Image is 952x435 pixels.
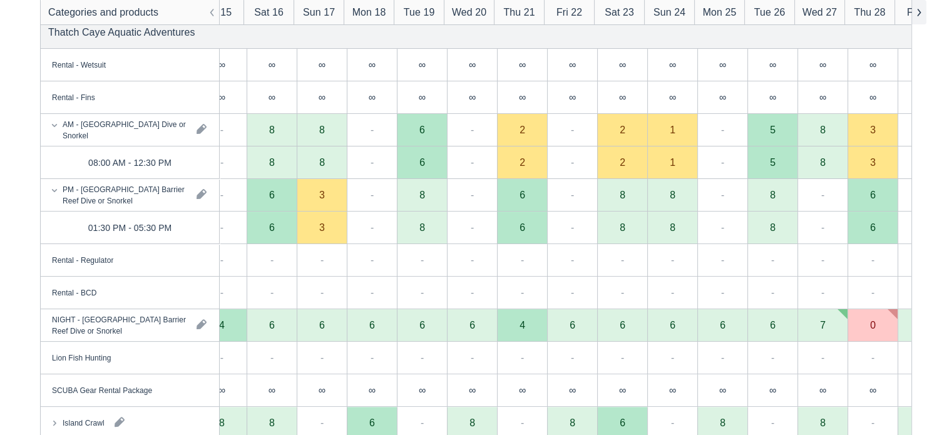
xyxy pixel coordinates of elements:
[220,220,223,235] div: -
[697,374,747,407] div: ∞
[847,374,898,407] div: ∞
[269,222,275,232] div: 6
[397,212,447,244] div: 8
[620,125,625,135] div: 2
[847,309,898,342] div: 0
[571,350,574,365] div: -
[571,155,574,170] div: -
[647,309,697,342] div: 6
[320,252,324,267] div: -
[854,5,885,20] div: Thu 28
[319,92,325,102] div: ∞
[771,415,774,430] div: -
[721,252,724,267] div: -
[397,309,447,342] div: 6
[471,122,474,137] div: -
[697,309,747,342] div: 6
[320,350,324,365] div: -
[347,49,397,81] div: ∞
[254,5,284,20] div: Sat 16
[521,415,524,430] div: -
[447,49,497,81] div: ∞
[770,157,775,167] div: 5
[520,190,525,200] div: 6
[747,309,797,342] div: 6
[419,222,425,232] div: 8
[770,222,775,232] div: 8
[52,352,111,363] div: Lion Fish Hunting
[319,320,325,330] div: 6
[819,385,826,395] div: ∞
[721,350,724,365] div: -
[52,59,106,70] div: Rental - Wetsuit
[769,385,776,395] div: ∞
[619,92,626,102] div: ∞
[797,49,847,81] div: ∞
[721,285,724,300] div: -
[352,5,386,20] div: Mon 18
[497,146,547,179] div: 2
[371,252,374,267] div: -
[520,125,525,135] div: 2
[647,212,697,244] div: 8
[569,385,576,395] div: ∞
[220,350,223,365] div: -
[371,155,374,170] div: -
[721,187,724,202] div: -
[519,92,526,102] div: ∞
[63,183,187,206] div: PM - [GEOGRAPHIC_DATA] Barrier Reef Dive or Snorkel
[721,155,724,170] div: -
[597,81,647,114] div: ∞
[619,385,626,395] div: ∞
[320,285,324,300] div: -
[898,309,948,342] div: 6
[847,81,898,114] div: ∞
[697,49,747,81] div: ∞
[469,92,476,102] div: ∞
[556,5,582,20] div: Fri 22
[419,190,425,200] div: 8
[819,59,826,69] div: ∞
[653,5,685,20] div: Sun 24
[870,157,876,167] div: 3
[269,125,275,135] div: 8
[547,309,597,342] div: 6
[319,222,325,232] div: 3
[220,187,223,202] div: -
[269,320,275,330] div: 6
[269,385,275,395] div: ∞
[269,190,275,200] div: 6
[669,59,676,69] div: ∞
[397,81,447,114] div: ∞
[547,49,597,81] div: ∞
[520,222,525,232] div: 6
[421,415,424,430] div: -
[371,285,374,300] div: -
[821,220,824,235] div: -
[769,92,776,102] div: ∞
[447,81,497,114] div: ∞
[847,146,898,179] div: 3
[297,49,347,81] div: ∞
[218,92,225,102] div: ∞
[907,5,933,20] div: Fri 29
[297,309,347,342] div: 6
[319,125,325,135] div: 8
[719,92,726,102] div: ∞
[452,5,486,20] div: Wed 20
[397,374,447,407] div: ∞
[297,212,347,244] div: 3
[88,155,171,170] div: 08:00 AM - 12:30 PM
[270,350,274,365] div: -
[220,155,223,170] div: -
[720,320,725,330] div: 6
[697,81,747,114] div: ∞
[570,320,575,330] div: 6
[597,146,647,179] div: 2
[404,5,435,20] div: Tue 19
[719,59,726,69] div: ∞
[319,157,325,167] div: 8
[747,81,797,114] div: ∞
[871,285,874,300] div: -
[270,252,274,267] div: -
